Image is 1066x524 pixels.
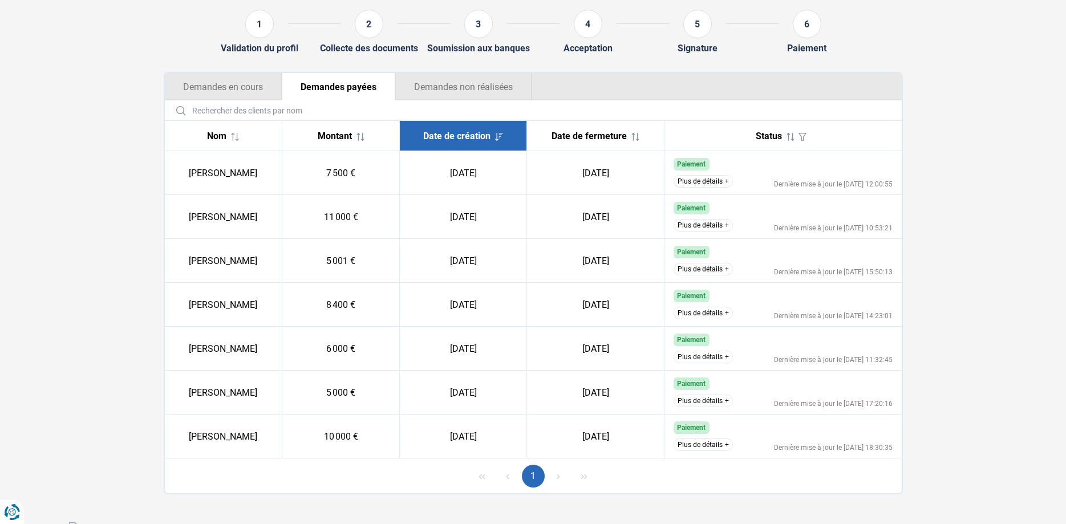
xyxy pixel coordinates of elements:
td: [PERSON_NAME] [165,327,282,371]
td: [DATE] [527,415,664,458]
div: Paiement [787,43,826,54]
td: 5 000 € [282,371,400,415]
td: [DATE] [527,327,664,371]
span: Paiement [677,204,706,212]
td: [DATE] [400,151,527,195]
td: [PERSON_NAME] [165,151,282,195]
button: Plus de détails [674,351,733,363]
div: Dernière mise à jour le [DATE] 11:32:45 [774,356,893,363]
td: 6 000 € [282,327,400,371]
button: Demandes non réalisées [395,73,532,100]
td: 7 500 € [282,151,400,195]
td: [DATE] [400,371,527,415]
div: Acceptation [564,43,613,54]
div: Collecte des documents [320,43,418,54]
span: Paiement [677,292,706,300]
div: 6 [793,10,821,38]
button: Plus de détails [674,219,733,231]
td: [PERSON_NAME] [165,239,282,283]
div: Dernière mise à jour le [DATE] 12:00:55 [774,181,893,188]
td: [DATE] [527,195,664,239]
td: [PERSON_NAME] [165,371,282,415]
input: Rechercher des clients par nom [169,100,897,120]
span: Paiement [677,380,706,388]
td: [DATE] [527,239,664,283]
td: [PERSON_NAME] [165,195,282,239]
div: Soumission aux banques [427,43,530,54]
button: Plus de détails [674,438,733,451]
div: 1 [245,10,274,38]
div: Dernière mise à jour le [DATE] 15:50:13 [774,269,893,275]
div: 4 [574,10,602,38]
button: Plus de détails [674,307,733,319]
span: Paiement [677,248,706,256]
div: Dernière mise à jour le [DATE] 18:30:35 [774,444,893,451]
td: [DATE] [400,415,527,458]
td: 5 001 € [282,239,400,283]
div: Validation du profil [221,43,298,54]
span: Paiement [677,424,706,432]
button: Next Page [547,465,570,488]
td: 11 000 € [282,195,400,239]
span: Montant [318,131,352,141]
td: 10 000 € [282,415,400,458]
div: 5 [683,10,712,38]
span: Date de fermeture [552,131,627,141]
button: Plus de détails [674,175,733,188]
div: Dernière mise à jour le [DATE] 10:53:21 [774,225,893,231]
button: Demandes en cours [165,73,282,100]
td: [PERSON_NAME] [165,415,282,458]
div: Signature [678,43,718,54]
span: Nom [207,131,226,141]
div: 3 [464,10,493,38]
td: [PERSON_NAME] [165,283,282,327]
button: Demandes payées [282,73,395,100]
button: Previous Page [496,465,519,488]
td: 8 400 € [282,283,400,327]
button: First Page [471,465,493,488]
td: [DATE] [400,195,527,239]
td: [DATE] [400,327,527,371]
td: [DATE] [527,283,664,327]
div: 2 [355,10,383,38]
td: [DATE] [400,283,527,327]
button: Last Page [573,465,595,488]
td: [DATE] [400,239,527,283]
span: Date de création [423,131,491,141]
button: Plus de détails [674,395,733,407]
td: [DATE] [527,151,664,195]
button: Plus de détails [674,263,733,275]
button: Page 1 [522,465,545,488]
div: Dernière mise à jour le [DATE] 14:23:01 [774,312,893,319]
span: Paiement [677,160,706,168]
span: Status [756,131,782,141]
div: Dernière mise à jour le [DATE] 17:20:16 [774,400,893,407]
td: [DATE] [527,371,664,415]
span: Paiement [677,336,706,344]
